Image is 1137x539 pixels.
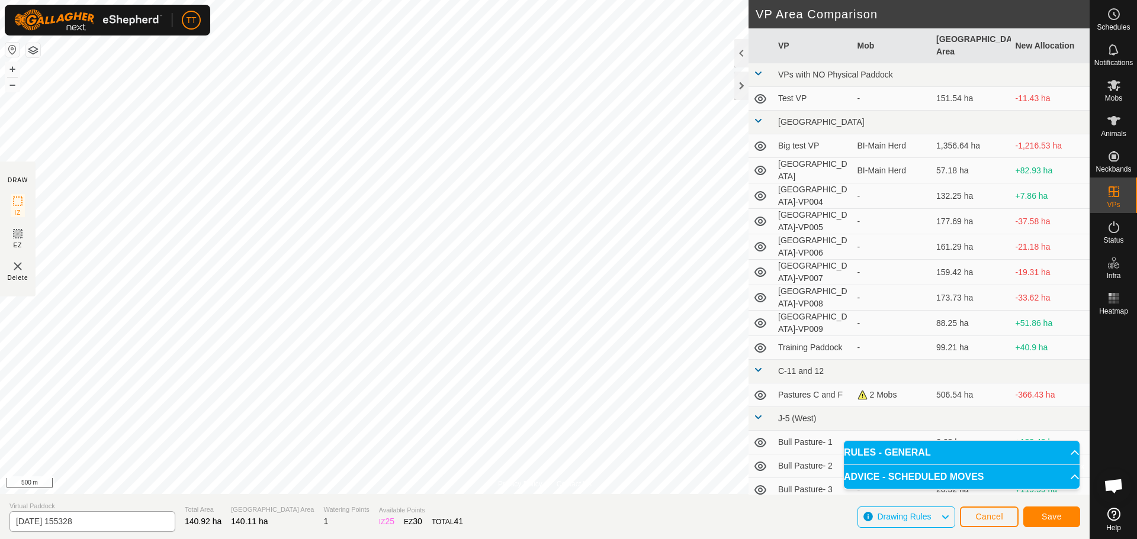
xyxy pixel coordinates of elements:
[1011,260,1090,285] td: -19.31 ha
[14,9,162,31] img: Gallagher Logo
[773,260,853,285] td: [GEOGRAPHIC_DATA]-VP007
[857,190,927,202] div: -
[1099,308,1128,315] span: Heatmap
[932,234,1011,260] td: 161.29 ha
[15,208,21,217] span: IZ
[1042,512,1062,521] span: Save
[877,512,931,521] span: Drawing Rules
[26,43,40,57] button: Map Layers
[323,505,369,515] span: Watering Points
[975,512,1003,521] span: Cancel
[1011,234,1090,260] td: -21.18 ha
[773,209,853,234] td: [GEOGRAPHIC_DATA]-VP005
[932,431,1011,454] td: 6.68 ha
[932,336,1011,360] td: 99.21 ha
[932,87,1011,111] td: 151.54 ha
[857,215,927,228] div: -
[844,448,931,457] span: RULES - GENERAL
[773,183,853,209] td: [GEOGRAPHIC_DATA]-VP004
[1096,166,1131,173] span: Neckbands
[379,505,463,515] span: Available Points
[778,117,865,127] span: [GEOGRAPHIC_DATA]
[857,292,927,304] div: -
[932,158,1011,183] td: 57.18 ha
[1106,524,1121,531] span: Help
[773,28,853,63] th: VP
[8,176,28,185] div: DRAW
[1011,285,1090,311] td: -33.62 ha
[1011,183,1090,209] td: +7.86 ha
[1023,506,1080,527] button: Save
[773,158,853,183] td: [GEOGRAPHIC_DATA]
[932,209,1011,234] td: 177.69 ha
[857,140,927,152] div: BI-Main Herd
[385,517,394,526] span: 25
[857,341,927,354] div: -
[1011,383,1090,407] td: -366.43 ha
[432,515,463,528] div: TOTAL
[778,366,824,376] span: C-11 and 12
[857,92,927,105] div: -
[932,260,1011,285] td: 159.42 ha
[1011,209,1090,234] td: -37.58 ha
[1097,24,1130,31] span: Schedules
[960,506,1019,527] button: Cancel
[844,472,984,482] span: ADVICE - SCHEDULED MOVES
[773,234,853,260] td: [GEOGRAPHIC_DATA]-VP006
[778,414,816,423] span: J-5 (West)
[454,517,463,526] span: 41
[932,28,1011,63] th: [GEOGRAPHIC_DATA] Area
[11,259,25,273] img: VP
[14,241,23,250] span: EZ
[857,266,927,279] div: -
[5,43,20,57] button: Reset Map
[186,14,196,27] span: TT
[756,7,1090,21] h2: VP Area Comparison
[773,454,853,478] td: Bull Pasture- 2
[1011,28,1090,63] th: New Allocation
[844,441,1080,464] p-accordion-header: RULES - GENERAL
[932,134,1011,158] td: 1,356.64 ha
[778,70,893,79] span: VPs with NO Physical Paddock
[5,62,20,76] button: +
[844,465,1080,489] p-accordion-header: ADVICE - SCHEDULED MOVES
[9,501,175,511] span: Virtual Paddock
[1090,503,1137,536] a: Help
[5,78,20,92] button: –
[404,515,422,528] div: EZ
[8,273,28,282] span: Delete
[932,285,1011,311] td: 173.73 ha
[413,517,422,526] span: 30
[773,336,853,360] td: Training Paddock
[1011,431,1090,454] td: +133.43 ha
[1107,201,1120,208] span: VPs
[773,478,853,502] td: Bull Pasture- 3
[231,517,268,526] span: 140.11 ha
[853,28,932,63] th: Mob
[857,317,927,330] div: -
[773,87,853,111] td: Test VP
[773,285,853,311] td: [GEOGRAPHIC_DATA]-VP008
[323,517,328,526] span: 1
[379,515,394,528] div: IZ
[498,479,542,489] a: Privacy Policy
[857,164,927,177] div: BI-Main Herd
[932,183,1011,209] td: 132.25 ha
[932,311,1011,336] td: 88.25 ha
[773,311,853,336] td: [GEOGRAPHIC_DATA]-VP009
[857,241,927,253] div: -
[231,505,314,515] span: [GEOGRAPHIC_DATA] Area
[1094,59,1133,66] span: Notifications
[1103,237,1123,244] span: Status
[1101,130,1126,137] span: Animals
[1011,311,1090,336] td: +51.86 ha
[557,479,592,489] a: Contact Us
[1011,158,1090,183] td: +82.93 ha
[932,383,1011,407] td: 506.54 ha
[773,134,853,158] td: Big test VP
[1105,95,1122,102] span: Mobs
[773,431,853,454] td: Bull Pasture- 1
[1106,272,1120,279] span: Infra
[185,505,221,515] span: Total Area
[1096,468,1132,504] div: Open chat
